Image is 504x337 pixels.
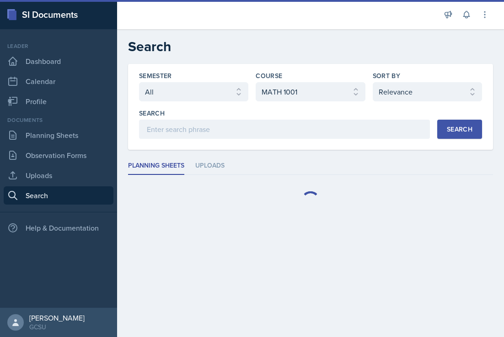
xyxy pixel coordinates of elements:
[128,157,184,175] li: Planning Sheets
[128,38,493,55] h2: Search
[4,186,113,205] a: Search
[447,126,472,133] div: Search
[256,71,282,80] label: Course
[29,322,85,332] div: GCSU
[4,116,113,124] div: Documents
[4,126,113,144] a: Planning Sheets
[437,120,482,139] button: Search
[4,146,113,164] a: Observation Forms
[4,42,113,50] div: Leader
[4,72,113,90] a: Calendar
[29,313,85,322] div: [PERSON_NAME]
[139,71,172,80] label: Semester
[139,120,430,139] input: Enter search phrase
[4,92,113,111] a: Profile
[139,109,165,118] label: Search
[4,52,113,70] a: Dashboard
[4,219,113,237] div: Help & Documentation
[373,71,400,80] label: Sort By
[195,157,225,175] li: Uploads
[4,166,113,184] a: Uploads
